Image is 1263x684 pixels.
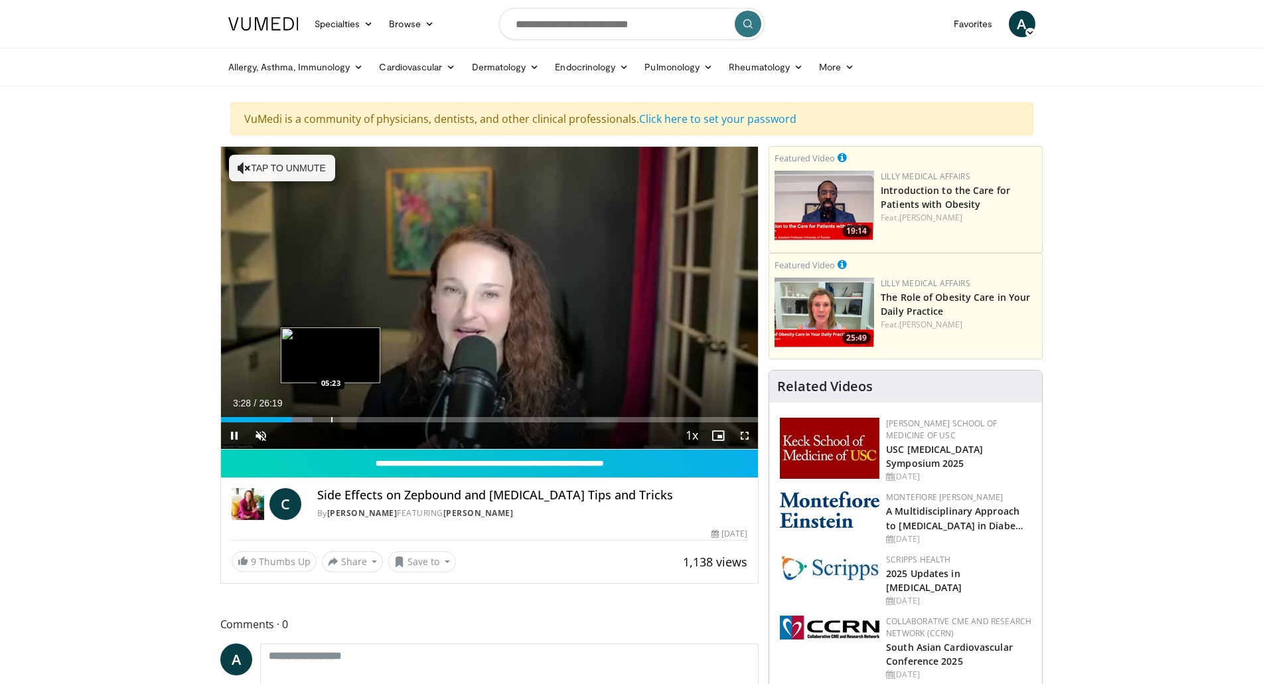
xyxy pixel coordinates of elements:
[248,422,274,449] button: Unmute
[777,379,873,394] h4: Related Videos
[233,398,251,408] span: 3:28
[220,616,759,633] span: Comments 0
[842,332,871,344] span: 25:49
[220,54,372,80] a: Allergy, Asthma, Immunology
[228,17,299,31] img: VuMedi Logo
[775,152,835,164] small: Featured Video
[886,418,997,441] a: [PERSON_NAME] School of Medicine of USC
[251,555,256,568] span: 9
[886,443,983,470] a: USC [MEDICAL_DATA] Symposium 2025
[731,422,758,449] button: Fullscreen
[281,327,380,383] img: image.jpeg
[775,171,874,240] a: 19:14
[780,616,879,640] img: a04ee3ba-8487-4636-b0fb-5e8d268f3737.png.150x105_q85_autocrop_double_scale_upscale_version-0.2.png
[881,278,970,289] a: Lilly Medical Affairs
[886,567,962,594] a: 2025 Updates in [MEDICAL_DATA]
[547,54,636,80] a: Endocrinology
[780,554,879,581] img: c9f2b0b7-b02a-4276-a72a-b0cbb4230bc1.jpg.150x105_q85_autocrop_double_scale_upscale_version-0.2.jpg
[711,528,747,540] div: [DATE]
[946,11,1001,37] a: Favorites
[775,278,874,347] a: 25:49
[899,212,962,223] a: [PERSON_NAME]
[221,417,759,422] div: Progress Bar
[232,488,264,520] img: Dr. Carolynn Francavilla
[371,54,463,80] a: Cardiovascular
[322,551,384,572] button: Share
[327,507,398,519] a: [PERSON_NAME]
[705,422,731,449] button: Enable picture-in-picture mode
[886,505,1023,531] a: A Multidisciplinary Approach to [MEDICAL_DATA] in Diabe…
[886,471,1031,483] div: [DATE]
[499,8,765,40] input: Search topics, interventions
[721,54,811,80] a: Rheumatology
[775,259,835,271] small: Featured Video
[886,533,1031,545] div: [DATE]
[381,11,442,37] a: Browse
[780,491,879,528] img: b0142b4c-93a1-4b58-8f91-5265c282693c.png.150x105_q85_autocrop_double_scale_upscale_version-0.2.png
[259,398,282,408] span: 26:19
[229,155,335,181] button: Tap to unmute
[881,171,970,182] a: Lilly Medical Affairs
[881,212,1037,224] div: Feat.
[317,507,747,519] div: By FEATURING
[307,11,382,37] a: Specialties
[811,54,862,80] a: More
[636,54,721,80] a: Pulmonology
[221,147,759,450] video-js: Video Player
[886,554,950,565] a: Scripps Health
[886,491,1003,503] a: Montefiore [PERSON_NAME]
[842,225,871,237] span: 19:14
[269,488,301,520] a: C
[639,112,796,126] a: Click here to set your password
[775,171,874,240] img: acc2e291-ced4-4dd5-b17b-d06994da28f3.png.150x105_q85_crop-smart_upscale.png
[1009,11,1035,37] a: A
[254,398,257,408] span: /
[678,422,705,449] button: Playback Rate
[881,291,1030,317] a: The Role of Obesity Care in Your Daily Practice
[886,595,1031,607] div: [DATE]
[881,184,1010,211] a: Introduction to the Care for Patients with Obesity
[221,422,248,449] button: Pause
[232,551,317,572] a: 9 Thumbs Up
[464,54,548,80] a: Dermatology
[775,278,874,347] img: e1208b6b-349f-4914-9dd7-f97803bdbf1d.png.150x105_q85_crop-smart_upscale.png
[317,488,747,503] h4: Side Effects on Zepbound and [MEDICAL_DATA] Tips and Tricks
[886,616,1031,639] a: Collaborative CME and Research Network (CCRN)
[388,551,456,572] button: Save to
[220,643,252,675] a: A
[886,641,1013,667] a: South Asian Cardiovascular Conference 2025
[230,102,1033,135] div: VuMedi is a community of physicians, dentists, and other clinical professionals.
[886,669,1031,681] div: [DATE]
[683,554,747,570] span: 1,138 views
[899,319,962,330] a: [PERSON_NAME]
[443,507,514,519] a: [PERSON_NAME]
[881,319,1037,331] div: Feat.
[780,418,879,479] img: 7b941f1f-d101-407a-8bfa-07bd47db01ba.png.150x105_q85_autocrop_double_scale_upscale_version-0.2.jpg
